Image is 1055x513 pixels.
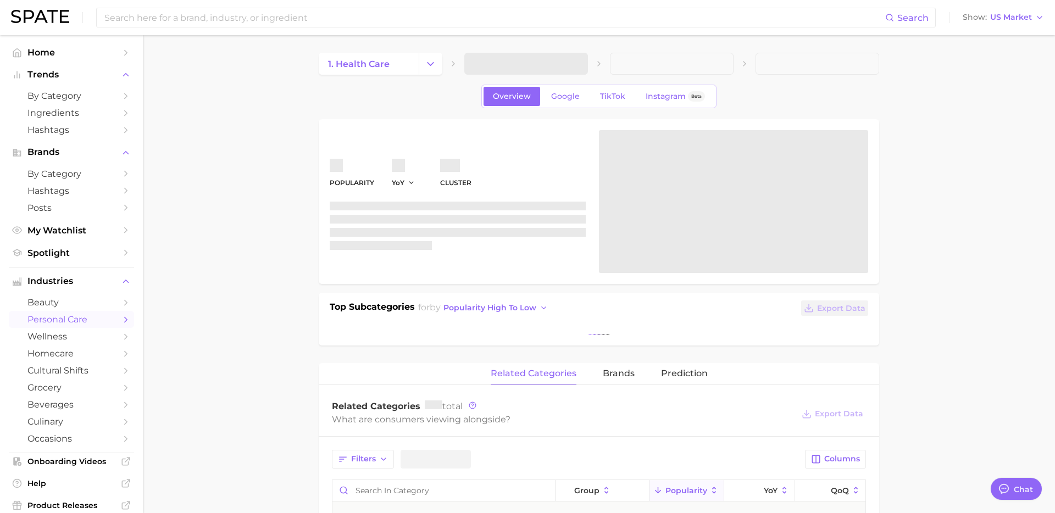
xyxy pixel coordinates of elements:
span: Show [963,14,987,20]
span: TikTok [600,92,625,101]
dt: Popularity [330,176,374,189]
span: wellness [27,331,115,342]
button: Columns [805,450,866,469]
span: by Category [27,169,115,179]
span: Export Data [815,409,863,419]
span: grocery [27,382,115,393]
button: Export Data [799,406,866,422]
input: Search in category [332,480,555,501]
span: Prediction [661,369,708,378]
a: homecare [9,345,134,362]
a: Onboarding Videos [9,453,134,470]
a: TikTok [591,87,635,106]
span: occasions [27,433,115,444]
span: total [425,401,463,411]
span: Trends [27,70,115,80]
span: Filters [351,454,376,464]
span: Industries [27,276,115,286]
span: US Market [990,14,1032,20]
button: Brands [9,144,134,160]
a: wellness [9,328,134,345]
span: personal care [27,314,115,325]
a: InstagramBeta [636,87,714,106]
a: by Category [9,87,134,104]
button: Trends [9,66,134,83]
span: Export Data [817,304,865,313]
span: Columns [824,454,860,464]
span: beverages [27,399,115,410]
span: QoQ [831,486,849,495]
a: Posts [9,199,134,216]
a: Home [9,44,134,61]
a: beverages [9,396,134,413]
button: YoY [392,178,415,187]
span: YoY [764,486,778,495]
a: culinary [9,413,134,430]
span: Instagram [646,92,686,101]
a: grocery [9,379,134,396]
span: Hashtags [27,125,115,135]
button: Filters [332,450,394,469]
span: Help [27,478,115,488]
span: culinary [27,416,115,427]
button: Popularity [649,480,724,501]
dt: cluster [440,176,471,189]
span: Overview [493,92,531,101]
a: Google [542,87,589,106]
span: popularity high to low [443,303,536,313]
a: beauty [9,294,134,311]
span: related categories [491,369,576,378]
button: ShowUS Market [960,10,1047,25]
span: Product Releases [27,500,115,510]
input: Search here for a brand, industry, or ingredient [103,8,885,27]
a: 1. health care [319,53,419,75]
span: for by [418,302,551,313]
span: Brands [27,147,115,157]
a: Help [9,475,134,492]
span: My Watchlist [27,225,115,236]
a: cultural shifts [9,362,134,379]
span: Google [551,92,580,101]
span: Beta [691,92,702,101]
button: Change Category [419,53,442,75]
span: YoY [392,178,404,187]
span: 1. health care [328,59,390,69]
a: Spotlight [9,244,134,261]
a: by Category [9,165,134,182]
span: Popularity [665,486,707,495]
a: Ingredients [9,104,134,121]
button: Industries [9,273,134,289]
button: YoY [724,480,795,501]
span: Posts [27,203,115,213]
button: popularity high to low [441,300,551,315]
span: Related Categories [332,401,420,411]
span: cultural shifts [27,365,115,376]
span: Search [897,13,929,23]
span: Ingredients [27,108,115,118]
a: Overview [484,87,540,106]
div: What are consumers viewing alongside ? [332,412,793,427]
a: occasions [9,430,134,447]
button: Export Data [801,300,868,316]
h1: Top Subcategories [330,300,415,317]
a: personal care [9,311,134,328]
button: QoQ [795,480,865,501]
a: My Watchlist [9,222,134,239]
span: beauty [27,297,115,308]
span: homecare [27,348,115,359]
span: Onboarding Videos [27,456,115,466]
a: Hashtags [9,121,134,138]
button: group [556,480,649,501]
span: brands [603,369,635,378]
span: Hashtags [27,186,115,196]
span: by Category [27,91,115,101]
img: SPATE [11,10,69,23]
a: Hashtags [9,182,134,199]
span: Spotlight [27,248,115,258]
span: Home [27,47,115,58]
span: group [574,486,599,495]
